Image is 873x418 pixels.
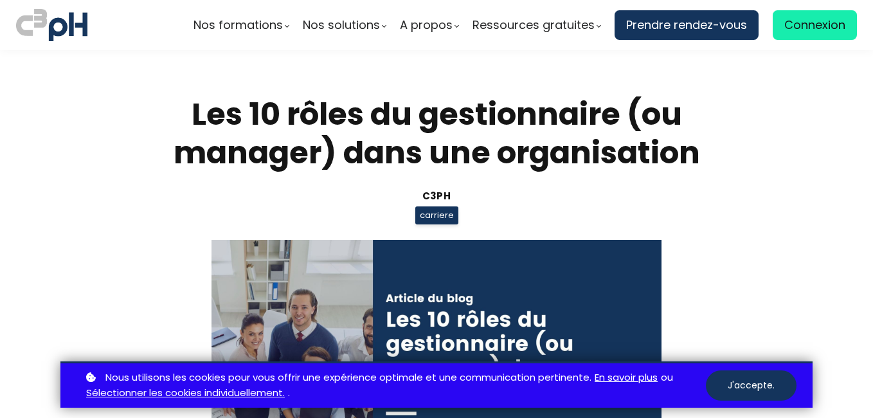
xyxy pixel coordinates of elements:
[784,15,845,35] span: Connexion
[194,15,283,35] span: Nos formations
[400,15,453,35] span: A propos
[105,370,591,386] span: Nous utilisons les cookies pour vous offrir une expérience optimale et une communication pertinente.
[83,370,706,402] p: ou .
[138,188,735,203] div: C3pH
[86,385,285,401] a: Sélectionner les cookies individuellement.
[773,10,857,40] a: Connexion
[706,370,797,401] button: J'accepte.
[303,15,380,35] span: Nos solutions
[473,15,595,35] span: Ressources gratuites
[16,6,87,44] img: logo C3PH
[615,10,759,40] a: Prendre rendez-vous
[595,370,658,386] a: En savoir plus
[626,15,747,35] span: Prendre rendez-vous
[138,95,735,172] h1: Les 10 rôles du gestionnaire (ou manager) dans une organisation
[415,206,458,224] span: carriere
